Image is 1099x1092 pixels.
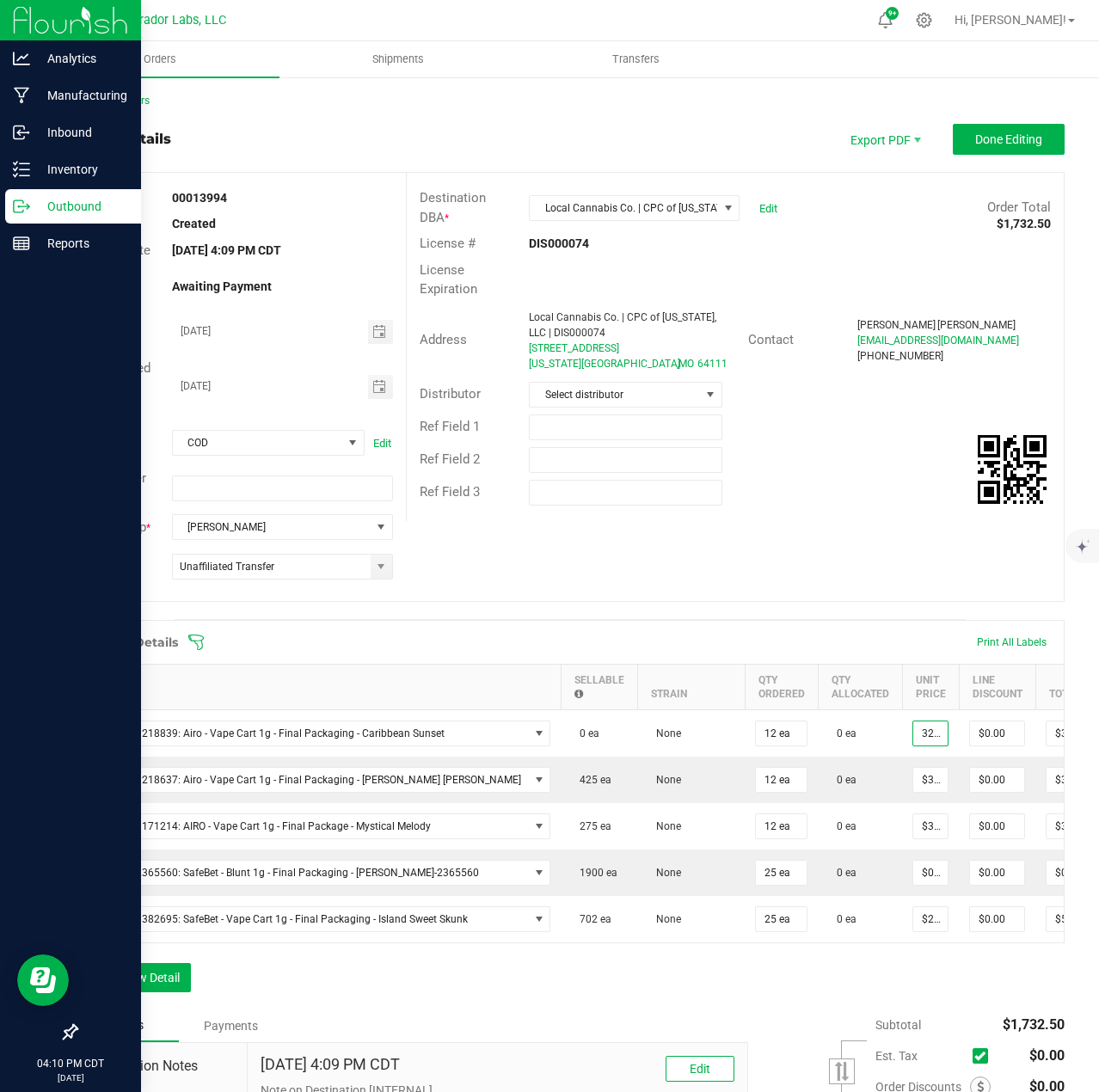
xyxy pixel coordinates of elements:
[1047,814,1082,838] input: 0
[970,768,1024,792] input: 0
[828,774,856,786] span: 0 ea
[571,867,617,879] span: 1900 ea
[172,191,227,205] strong: 00013994
[875,1018,921,1032] span: Subtotal
[30,122,133,143] p: Inbound
[529,342,619,354] span: [STREET_ADDRESS]
[89,721,529,745] span: M00001218839: Airo - Vape Cart 1g - Final Packaging - Caribbean Sunset
[857,350,943,362] span: [PHONE_NUMBER]
[88,767,551,793] span: NO DATA FOUND
[30,233,133,254] p: Reports
[756,907,807,931] input: 0
[89,814,529,838] span: M00001171214: AIRO - Vape Cart 1g - Final Package - Mystical Melody
[748,332,794,347] span: Contact
[420,236,476,251] span: License #
[172,243,281,257] strong: [DATE] 4:09 PM CDT
[913,721,948,745] input: 0
[89,1056,234,1077] span: Destination Notes
[88,860,551,886] span: NO DATA FOUND
[571,774,611,786] span: 425 ea
[420,190,486,225] span: Destination DBA
[420,451,480,467] span: Ref Field 2
[828,867,856,879] span: 0 ea
[978,435,1047,504] qrcode: 00013994
[648,774,681,786] span: None
[41,41,279,77] a: Orders
[648,820,681,832] span: None
[13,161,30,178] inline-svg: Inventory
[970,814,1024,838] input: 0
[179,1010,282,1041] div: Payments
[987,199,1051,215] span: Order Total
[1047,861,1082,885] input: 0
[518,41,756,77] a: Transfers
[420,262,477,298] span: License Expiration
[420,332,467,347] span: Address
[571,820,611,832] span: 275 ea
[8,1071,133,1084] p: [DATE]
[530,196,717,220] span: Local Cannabis Co. | CPC of [US_STATE], LLC | DIS000074
[1035,665,1093,710] th: Total
[89,768,529,792] span: M00001218637: Airo - Vape Cart 1g - Final Packaging - [PERSON_NAME] [PERSON_NAME]
[571,913,611,925] span: 702 ea
[368,320,393,344] span: Toggle calendar
[970,907,1024,931] input: 0
[1047,768,1082,792] input: 0
[937,319,1016,331] span: [PERSON_NAME]
[13,124,30,141] inline-svg: Inbound
[89,861,529,885] span: M00002365560: SafeBet - Blunt 1g - Final Packaging - [PERSON_NAME]-2365560
[30,159,133,180] p: Inventory
[13,50,30,67] inline-svg: Analytics
[1047,721,1082,745] input: 0
[125,13,226,28] span: Curador Labs, LLC
[997,217,1051,230] strong: $1,732.50
[975,132,1042,146] span: Done Editing
[173,515,371,539] span: [PERSON_NAME]
[857,334,1019,347] span: [EMAIL_ADDRESS][DOMAIN_NAME]
[832,124,936,155] span: Export PDF
[173,431,342,455] span: COD
[666,1056,734,1082] button: Edit
[955,13,1066,27] span: Hi, [PERSON_NAME]!
[690,1062,710,1076] span: Edit
[17,954,69,1006] iframe: Resource center
[30,85,133,106] p: Manufacturing
[959,665,1035,710] th: Line Discount
[913,814,948,838] input: 0
[745,665,818,710] th: Qty Ordered
[913,12,935,28] div: Manage settings
[30,196,133,217] p: Outbound
[1047,907,1082,931] input: 0
[759,202,777,215] a: Edit
[828,727,856,739] span: 0 ea
[678,358,694,370] span: MO
[857,319,936,331] span: [PERSON_NAME]
[89,907,529,931] span: M00001382695: SafeBet - Vape Cart 1g - Final Packaging - Island Sweet Skunk
[828,913,856,925] span: 0 ea
[970,861,1024,885] input: 0
[902,665,959,710] th: Unit Price
[13,198,30,215] inline-svg: Outbound
[88,906,551,932] span: NO DATA FOUND
[756,861,807,885] input: 0
[172,279,272,293] strong: Awaiting Payment
[13,235,30,252] inline-svg: Reports
[913,768,948,792] input: 0
[697,358,728,370] span: 64111
[88,721,551,746] span: NO DATA FOUND
[677,358,678,370] span: ,
[970,721,1024,745] input: 0
[818,665,902,710] th: Qty Allocated
[1003,1016,1065,1033] span: $1,732.50
[13,87,30,104] inline-svg: Manufacturing
[756,768,807,792] input: 0
[571,727,599,739] span: 0 ea
[172,217,216,230] strong: Created
[637,665,745,710] th: Strain
[589,52,683,67] span: Transfers
[756,721,807,745] input: 0
[913,861,948,885] input: 0
[261,1056,400,1073] h4: [DATE] 4:09 PM CDT
[279,41,518,77] a: Shipments
[756,814,807,838] input: 0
